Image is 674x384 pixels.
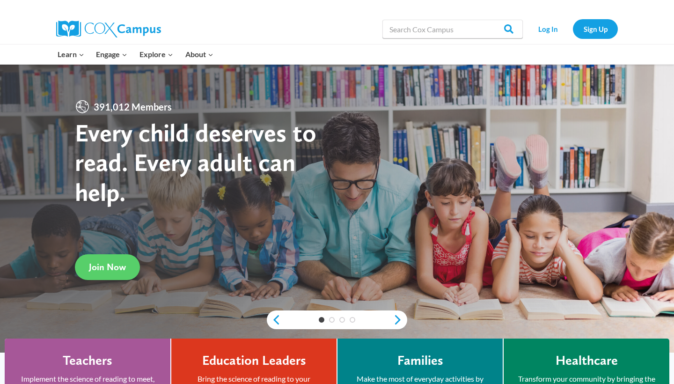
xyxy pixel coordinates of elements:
img: Cox Campus [56,21,161,37]
nav: Primary Navigation [51,44,219,64]
div: content slider buttons [267,310,407,329]
a: 2 [329,317,335,323]
h4: Teachers [63,353,112,369]
span: Explore [139,48,173,60]
h4: Education Leaders [202,353,306,369]
a: 3 [339,317,345,323]
span: About [185,48,213,60]
span: Learn [58,48,84,60]
nav: Secondary Navigation [527,19,618,38]
a: previous [267,314,281,325]
span: 391,012 Members [90,99,176,114]
a: Sign Up [573,19,618,38]
a: Join Now [75,254,140,280]
a: 1 [319,317,324,323]
a: 4 [350,317,355,323]
input: Search Cox Campus [382,20,523,38]
strong: Every child deserves to read. Every adult can help. [75,118,316,207]
a: Log In [527,19,568,38]
h4: Healthcare [556,353,618,369]
span: Join Now [89,261,126,273]
a: next [393,314,407,325]
span: Engage [96,48,127,60]
h4: Families [397,353,443,369]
